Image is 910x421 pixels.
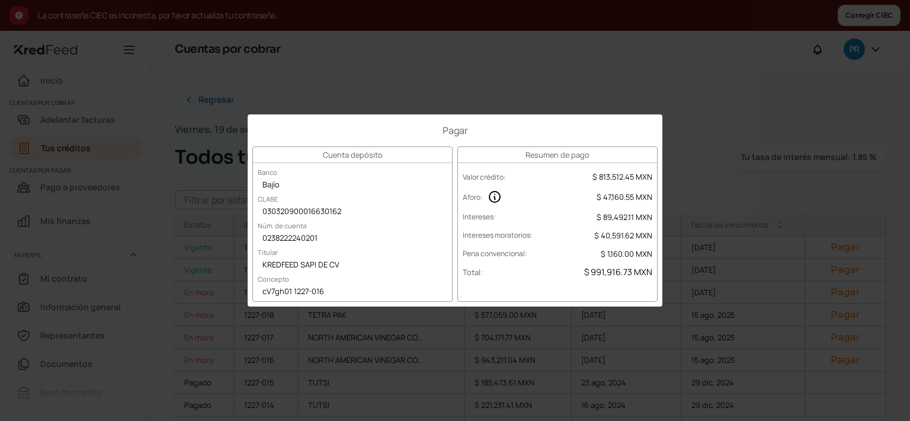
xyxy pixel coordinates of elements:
span: $ 47,160.55 MXN [597,192,652,202]
div: cV7gh01 1227-016 [253,283,452,301]
label: Titular [253,243,283,261]
label: Total : [463,267,483,278]
label: Intereses moratorios : [463,230,533,240]
span: $ 1,160.00 MXN [601,248,652,259]
span: $ 40,591.62 MXN [594,230,652,241]
h1: Pagar [252,124,658,137]
h3: Resumen de pago [458,147,657,163]
div: Bajío [253,177,452,194]
label: CLABE [253,190,283,208]
span: $ 813,512.45 MXN [592,171,652,182]
label: Concepto [253,270,294,288]
div: KREDFEED SAPI DE CV [253,257,452,275]
label: Aforo : [463,192,483,202]
span: $ 991,916.73 MXN [584,266,652,278]
label: Intereses : [463,212,496,222]
div: 030320900016630162 [253,203,452,221]
label: Valor crédito : [463,172,506,182]
label: Banco [253,163,282,181]
span: $ 89,492.11 MXN [597,212,652,222]
h3: Cuenta depósito [253,147,452,163]
label: Pena convencional : [463,248,527,259]
label: Núm. de cuenta [253,216,311,235]
div: 0238222240201 [253,230,452,248]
